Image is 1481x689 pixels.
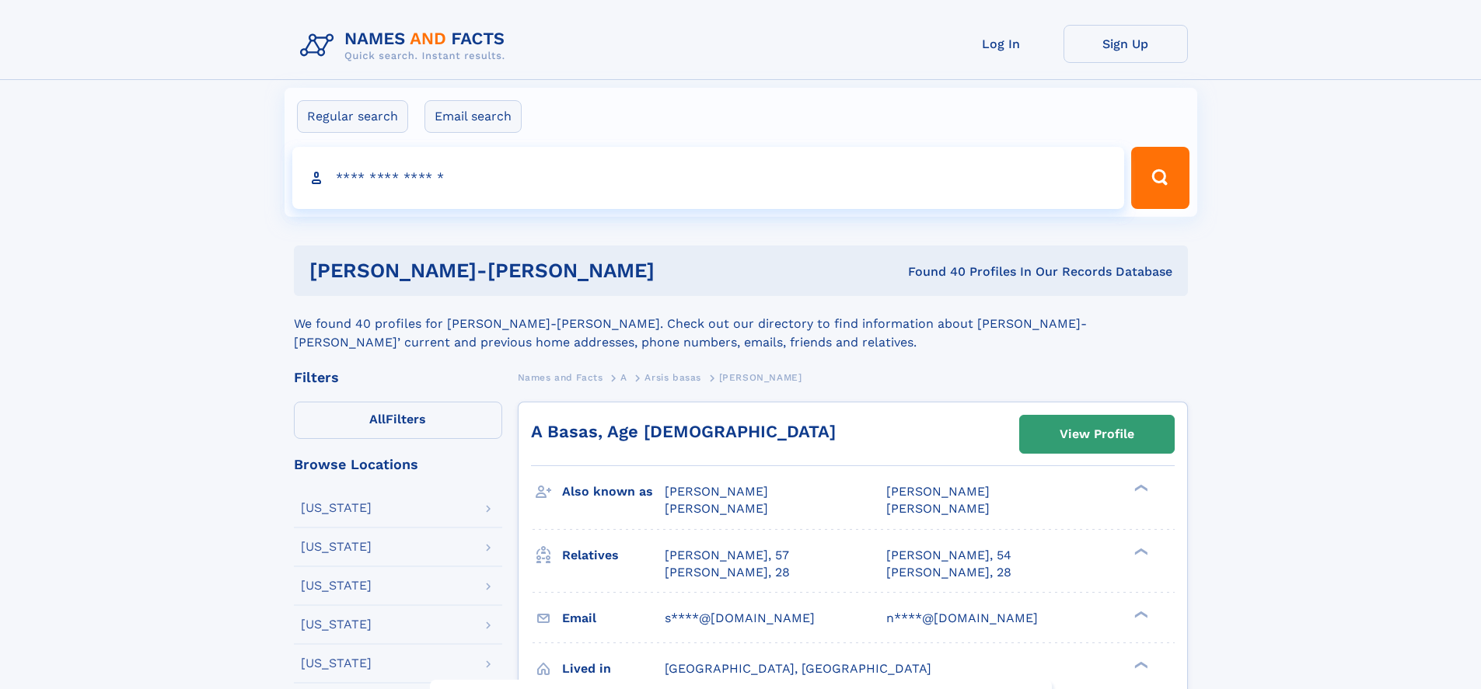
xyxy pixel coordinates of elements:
[294,296,1188,352] div: We found 40 profiles for [PERSON_NAME]-[PERSON_NAME]. Check out our directory to find information...
[301,618,372,631] div: [US_STATE]
[886,564,1011,581] a: [PERSON_NAME], 28
[294,402,502,439] label: Filters
[518,367,603,387] a: Names and Facts
[309,261,781,280] h1: [PERSON_NAME]-[PERSON_NAME]
[1130,659,1149,670] div: ❯
[301,657,372,670] div: [US_STATE]
[719,372,802,383] span: [PERSON_NAME]
[562,605,665,632] h3: Email
[292,147,1125,209] input: search input
[620,372,627,383] span: A
[294,458,502,472] div: Browse Locations
[665,501,768,516] span: [PERSON_NAME]
[531,422,836,441] a: A Basas, Age [DEMOGRAPHIC_DATA]
[562,542,665,569] h3: Relatives
[644,372,701,383] span: Arsis basas
[294,371,502,385] div: Filters
[301,579,372,592] div: [US_STATE]
[886,484,990,499] span: [PERSON_NAME]
[294,25,518,67] img: Logo Names and Facts
[1130,546,1149,556] div: ❯
[644,367,701,387] a: Arsis basas
[620,367,627,387] a: A
[1130,483,1149,493] div: ❯
[1131,147,1189,209] button: Search Button
[1020,416,1174,453] a: View Profile
[562,656,665,682] h3: Lived in
[939,25,1064,63] a: Log In
[665,547,789,564] a: [PERSON_NAME], 57
[1130,609,1149,619] div: ❯
[369,412,386,426] span: All
[424,100,522,133] label: Email search
[665,484,768,499] span: [PERSON_NAME]
[886,501,990,516] span: [PERSON_NAME]
[665,661,931,676] span: [GEOGRAPHIC_DATA], [GEOGRAPHIC_DATA]
[665,564,790,581] a: [PERSON_NAME], 28
[297,100,408,133] label: Regular search
[1060,416,1134,452] div: View Profile
[301,541,372,553] div: [US_STATE]
[1064,25,1188,63] a: Sign Up
[886,547,1011,564] a: [PERSON_NAME], 54
[562,478,665,505] h3: Also known as
[301,502,372,514] div: [US_STATE]
[781,263,1172,280] div: Found 40 Profiles In Our Records Database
